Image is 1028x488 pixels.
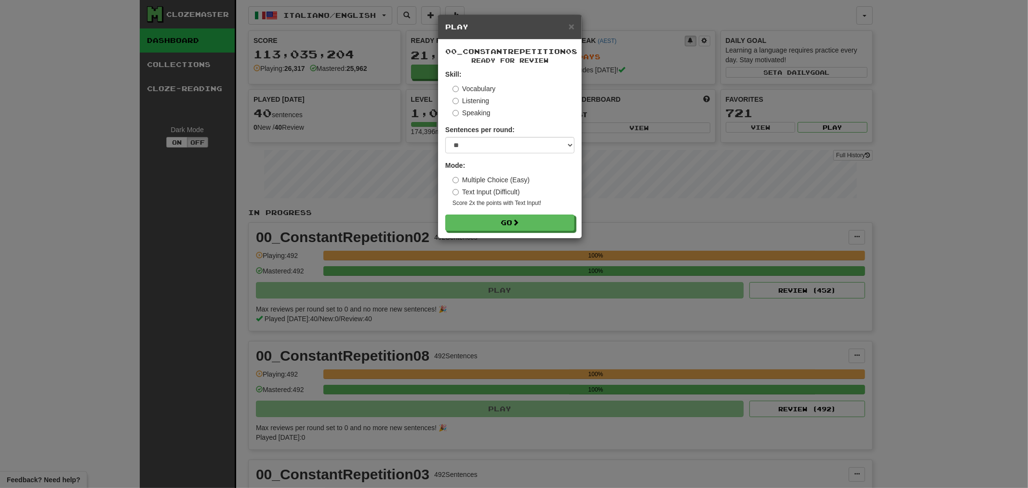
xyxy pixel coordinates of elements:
[453,187,520,197] label: Text Input (Difficult)
[453,199,574,207] small: Score 2x the points with Text Input !
[453,84,495,94] label: Vocabulary
[445,56,574,65] small: Ready for Review
[453,175,530,185] label: Multiple Choice (Easy)
[453,96,489,106] label: Listening
[445,125,515,135] label: Sentences per round:
[453,108,490,118] label: Speaking
[569,21,574,31] button: Close
[569,21,574,32] span: ×
[453,177,459,183] input: Multiple Choice (Easy)
[453,110,459,116] input: Speaking
[445,47,577,55] span: 00_ConstantRepetition08
[453,189,459,195] input: Text Input (Difficult)
[453,86,459,92] input: Vocabulary
[445,215,574,231] button: Go
[445,162,465,169] strong: Mode:
[445,70,461,78] strong: Skill:
[453,98,459,104] input: Listening
[445,22,574,32] h5: Play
